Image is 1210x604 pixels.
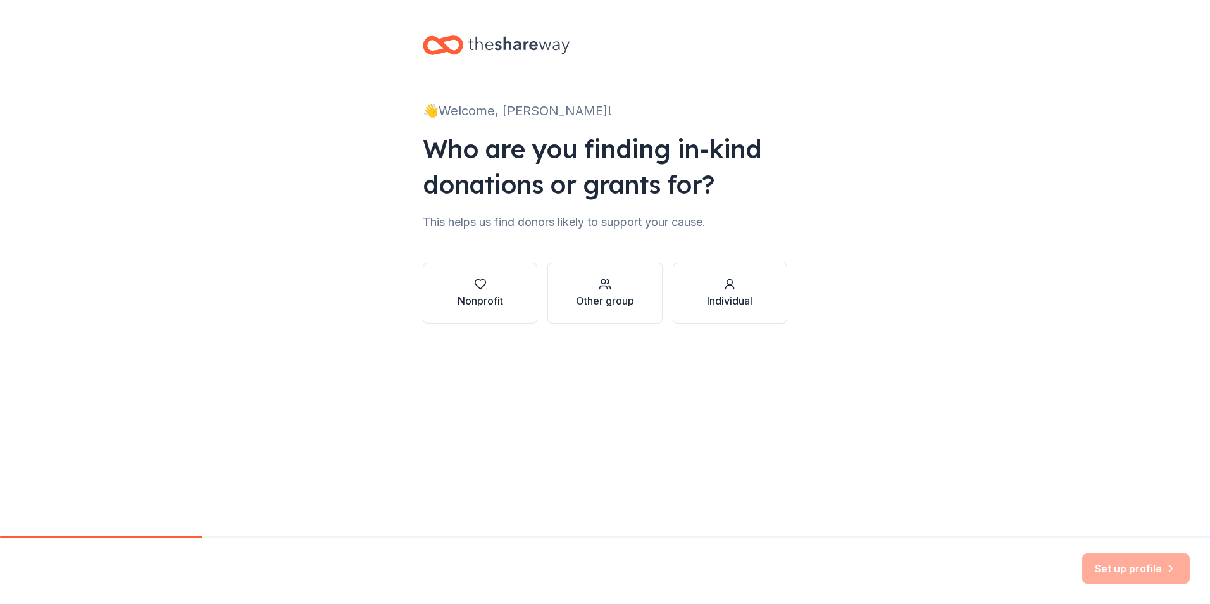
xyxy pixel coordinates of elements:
[547,263,662,324] button: Other group
[423,212,787,232] div: This helps us find donors likely to support your cause.
[423,263,537,324] button: Nonprofit
[423,101,787,121] div: 👋 Welcome, [PERSON_NAME]!
[576,293,634,308] div: Other group
[707,293,752,308] div: Individual
[673,263,787,324] button: Individual
[423,131,787,202] div: Who are you finding in-kind donations or grants for?
[458,293,503,308] div: Nonprofit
